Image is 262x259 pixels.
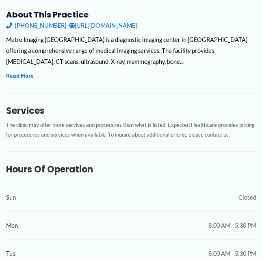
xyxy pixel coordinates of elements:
[208,248,256,259] span: 8:00 AM - 5:30 PM
[69,20,137,31] a: [URL][DOMAIN_NAME]
[6,120,256,139] p: The clinic may offer more services and procedures than what is listed. Expected Healthcare provid...
[6,105,256,116] h3: Services
[6,9,256,20] h3: About this practice
[6,71,34,81] button: Read More
[208,220,256,231] span: 8:00 AM - 5:30 PM
[6,192,16,202] span: Sun
[6,220,18,231] span: Mon
[238,192,256,202] span: Closed
[6,20,66,31] a: [PHONE_NUMBER]
[6,248,16,259] span: Tue
[6,34,256,67] div: Metro Imaging [GEOGRAPHIC_DATA] is a diagnostic imaging center in [GEOGRAPHIC_DATA] offering a co...
[6,163,256,175] h3: Hours of Operation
